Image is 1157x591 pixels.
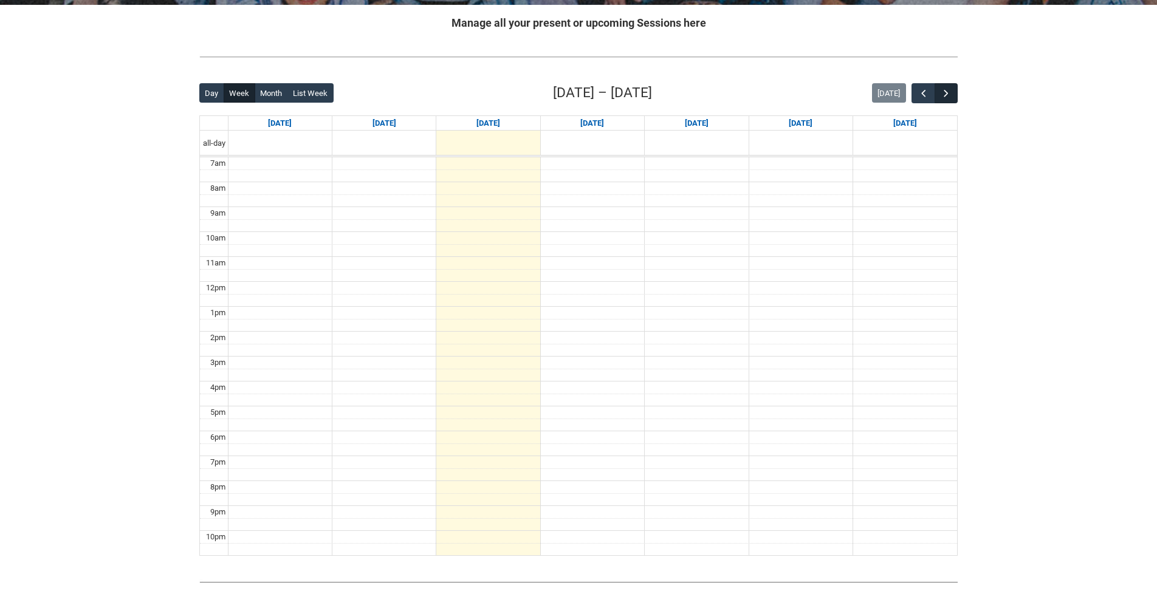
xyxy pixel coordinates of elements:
[199,50,958,63] img: REDU_GREY_LINE
[204,257,228,269] div: 11am
[255,83,288,103] button: Month
[208,381,228,394] div: 4pm
[891,116,919,131] a: Go to September 13, 2025
[208,332,228,344] div: 2pm
[578,116,606,131] a: Go to September 10, 2025
[553,83,652,103] h2: [DATE] – [DATE]
[208,157,228,169] div: 7am
[208,357,228,369] div: 3pm
[208,307,228,319] div: 1pm
[204,282,228,294] div: 12pm
[370,116,399,131] a: Go to September 8, 2025
[208,207,228,219] div: 9am
[201,137,228,149] span: all-day
[474,116,503,131] a: Go to September 9, 2025
[199,575,958,588] img: REDU_GREY_LINE
[208,406,228,418] div: 5pm
[912,83,935,103] button: Previous Week
[199,15,958,31] h2: Manage all your present or upcoming Sessions here
[208,182,228,194] div: 8am
[224,83,255,103] button: Week
[872,83,906,103] button: [DATE]
[204,232,228,244] div: 10am
[208,431,228,443] div: 6pm
[208,481,228,493] div: 8pm
[208,456,228,468] div: 7pm
[287,83,334,103] button: List Week
[199,83,224,103] button: Day
[204,531,228,543] div: 10pm
[682,116,711,131] a: Go to September 11, 2025
[266,116,294,131] a: Go to September 7, 2025
[786,116,815,131] a: Go to September 12, 2025
[208,506,228,518] div: 9pm
[935,83,958,103] button: Next Week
